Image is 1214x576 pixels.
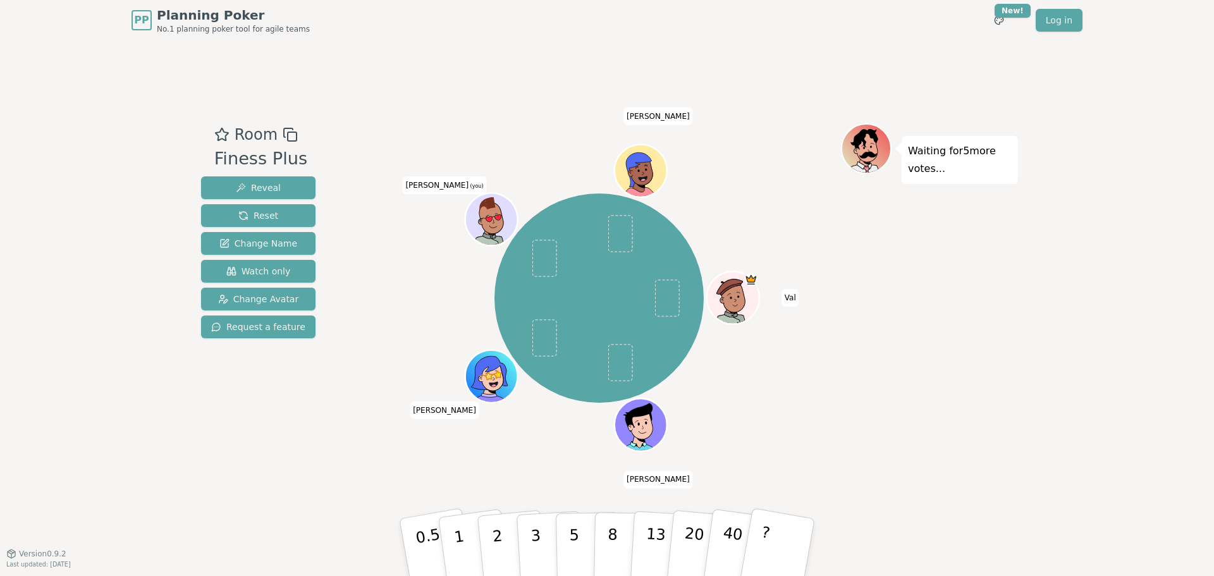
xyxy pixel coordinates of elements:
span: Last updated: [DATE] [6,561,71,568]
span: No.1 planning poker tool for agile teams [157,24,310,34]
span: Reveal [236,181,281,194]
span: Room [235,123,278,146]
span: (you) [469,184,484,190]
button: Reveal [201,176,316,199]
span: Version 0.9.2 [19,549,66,559]
button: Add as favourite [214,123,230,146]
a: PPPlanning PokerNo.1 planning poker tool for agile teams [132,6,310,34]
button: Version0.9.2 [6,549,66,559]
span: Click to change your name [782,289,799,307]
span: Change Avatar [218,293,299,305]
span: Click to change your name [402,177,486,195]
button: Change Name [201,232,316,255]
span: PP [134,13,149,28]
span: Click to change your name [623,107,693,125]
button: New! [988,9,1010,32]
button: Request a feature [201,316,316,338]
div: Finess Plus [214,146,308,172]
button: Click to change your avatar [467,195,516,244]
span: Change Name [219,237,297,250]
button: Watch only [201,260,316,283]
span: Click to change your name [623,471,693,489]
span: Reset [238,209,278,222]
span: Click to change your name [410,401,479,419]
span: Watch only [226,265,291,278]
span: Planning Poker [157,6,310,24]
span: Val is the host [744,273,757,286]
button: Reset [201,204,316,227]
button: Change Avatar [201,288,316,310]
p: Waiting for 5 more votes... [908,142,1012,178]
span: Request a feature [211,321,305,333]
a: Log in [1036,9,1082,32]
div: New! [995,4,1031,18]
